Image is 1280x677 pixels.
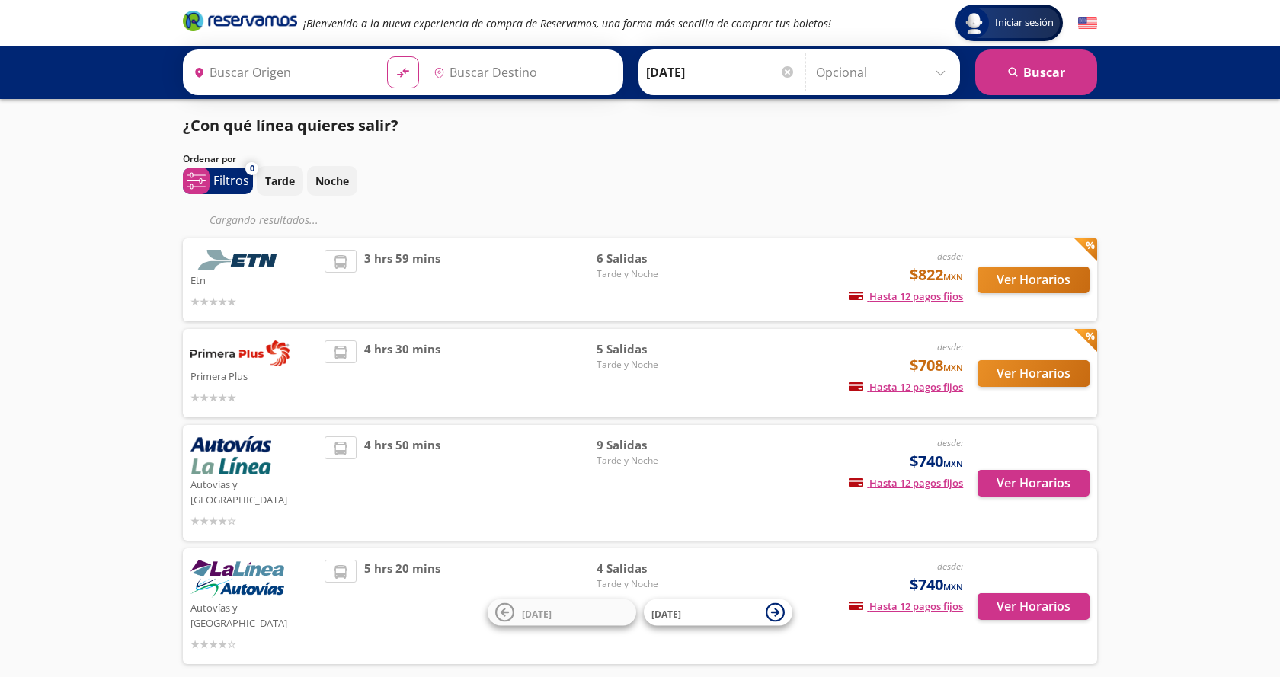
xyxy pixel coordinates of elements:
button: English [1078,14,1097,33]
input: Elegir Fecha [646,53,795,91]
a: Brand Logo [183,9,297,37]
p: Autovías y [GEOGRAPHIC_DATA] [190,474,317,507]
img: Autovías y La Línea [190,436,271,474]
p: Etn [190,270,317,289]
p: Tarde [265,173,295,189]
em: ¡Bienvenido a la nueva experiencia de compra de Reservamos, una forma más sencilla de comprar tus... [303,16,831,30]
span: 3 hrs 59 mins [364,250,440,310]
p: Filtros [213,171,249,190]
span: Tarde y Noche [597,358,703,372]
span: Hasta 12 pagos fijos [849,380,963,394]
input: Buscar Origen [187,53,375,91]
em: Cargando resultados ... [210,212,318,227]
span: 4 Salidas [597,560,703,577]
button: Ver Horarios [978,470,1090,497]
input: Opcional [816,53,952,91]
span: 5 hrs 20 mins [364,560,440,653]
span: Tarde y Noche [597,267,703,281]
span: 0 [250,162,254,175]
em: desde: [937,560,963,573]
span: 4 hrs 50 mins [364,436,440,529]
span: $708 [910,354,963,377]
span: Tarde y Noche [597,454,703,468]
span: 6 Salidas [597,250,703,267]
span: Hasta 12 pagos fijos [849,476,963,490]
p: Primera Plus [190,366,317,385]
img: Autovías y La Línea [190,560,284,598]
span: 4 hrs 30 mins [364,340,440,406]
small: MXN [943,458,963,469]
span: [DATE] [522,607,552,620]
button: Buscar [975,49,1097,95]
i: Brand Logo [183,9,297,32]
img: Primera Plus [190,340,290,366]
span: [DATE] [651,607,681,620]
small: MXN [943,362,963,373]
span: 9 Salidas [597,436,703,454]
button: [DATE] [488,599,636,626]
button: Ver Horarios [978,360,1090,387]
button: Ver Horarios [978,267,1090,293]
em: desde: [937,436,963,449]
p: Noche [315,173,349,189]
button: Noche [307,166,357,196]
span: $740 [910,573,963,596]
small: MXN [943,271,963,283]
span: $740 [910,450,963,473]
img: Etn [190,250,290,270]
em: desde: [937,250,963,263]
em: desde: [937,340,963,353]
span: Tarde y Noche [597,577,703,591]
span: 5 Salidas [597,340,703,358]
p: Autovías y [GEOGRAPHIC_DATA] [190,598,317,631]
p: ¿Con qué línea quieres salir? [183,114,398,137]
span: Hasta 12 pagos fijos [849,599,963,613]
span: Hasta 12 pagos fijos [849,289,963,303]
button: Ver Horarios [978,593,1090,620]
button: [DATE] [644,599,792,626]
button: 0Filtros [183,168,253,194]
p: Ordenar por [183,152,236,166]
small: MXN [943,581,963,592]
input: Buscar Destino [427,53,615,91]
button: Tarde [257,166,303,196]
span: $822 [910,263,963,286]
span: Iniciar sesión [989,15,1060,30]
